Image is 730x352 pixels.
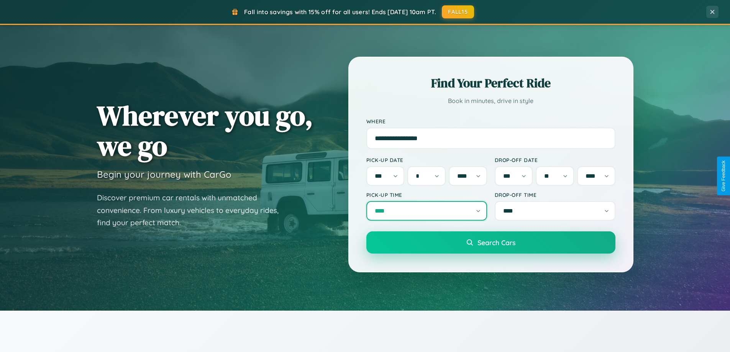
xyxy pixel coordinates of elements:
label: Drop-off Time [495,192,615,198]
p: Discover premium car rentals with unmatched convenience. From luxury vehicles to everyday rides, ... [97,192,289,229]
button: FALL15 [442,5,474,18]
h3: Begin your journey with CarGo [97,169,231,180]
span: Fall into savings with 15% off for all users! Ends [DATE] 10am PT. [244,8,436,16]
label: Pick-up Date [366,157,487,163]
p: Book in minutes, drive in style [366,95,615,106]
label: Drop-off Date [495,157,615,163]
button: Search Cars [366,231,615,254]
label: Where [366,118,615,124]
h2: Find Your Perfect Ride [366,75,615,92]
h1: Wherever you go, we go [97,100,313,161]
div: Give Feedback [721,160,726,192]
span: Search Cars [477,238,515,247]
label: Pick-up Time [366,192,487,198]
